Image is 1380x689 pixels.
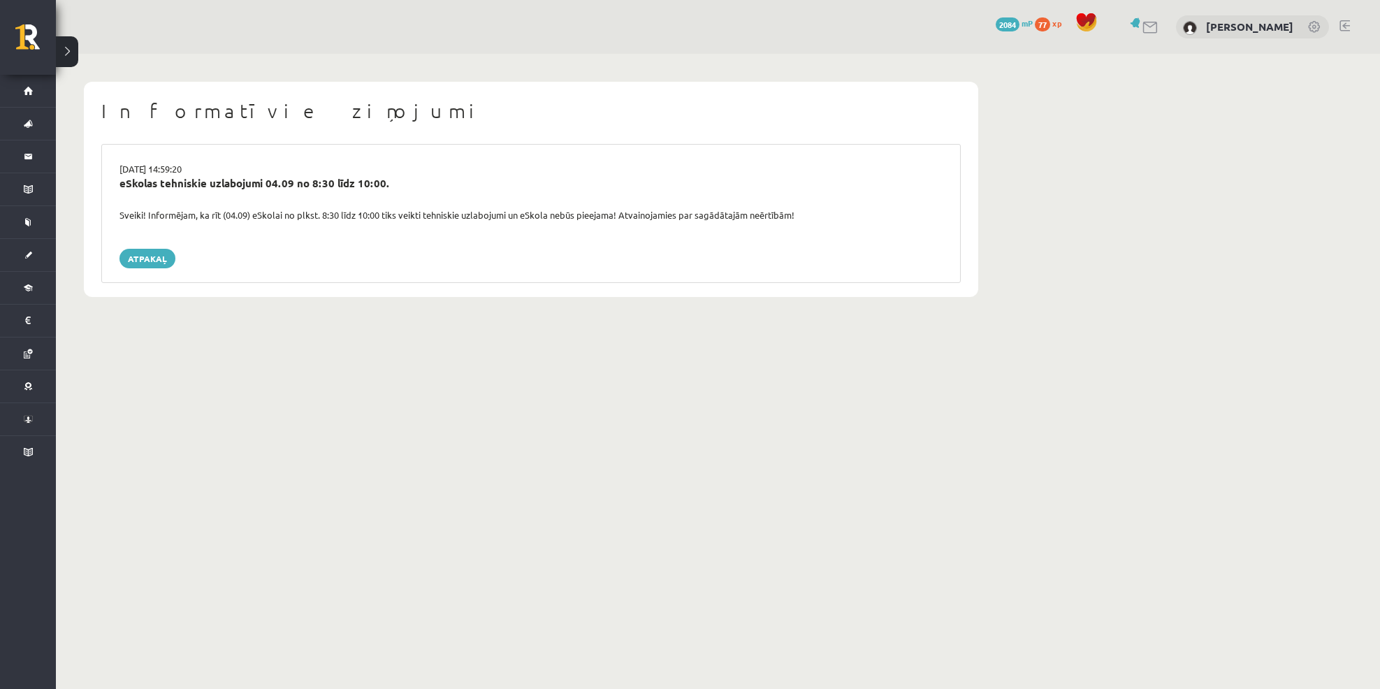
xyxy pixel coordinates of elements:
[119,175,943,191] div: eSkolas tehniskie uzlabojumi 04.09 no 8:30 līdz 10:00.
[996,17,1033,29] a: 2084 mP
[1022,17,1033,29] span: mP
[1035,17,1050,31] span: 77
[119,249,175,268] a: Atpakaļ
[1206,20,1293,34] a: [PERSON_NAME]
[1052,17,1061,29] span: xp
[15,24,56,59] a: Rīgas 1. Tālmācības vidusskola
[101,99,961,123] h1: Informatīvie ziņojumi
[996,17,1019,31] span: 2084
[109,208,953,222] div: Sveiki! Informējam, ka rīt (04.09) eSkolai no plkst. 8:30 līdz 10:00 tiks veikti tehniskie uzlabo...
[1183,21,1197,35] img: Anne Marī Hartika
[109,162,953,176] div: [DATE] 14:59:20
[1035,17,1068,29] a: 77 xp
